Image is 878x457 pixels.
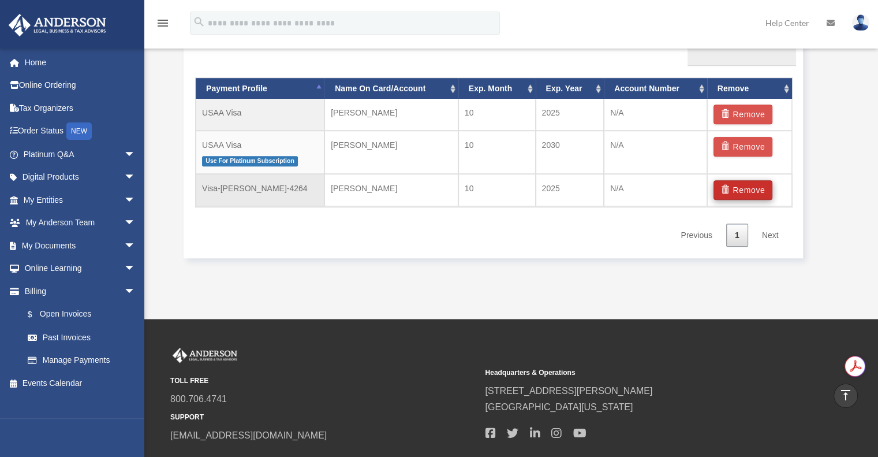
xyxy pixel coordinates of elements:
[196,78,324,99] th: Payment Profile: activate to sort column descending
[66,122,92,140] div: NEW
[707,78,792,99] th: Remove: activate to sort column ascending
[124,257,147,281] span: arrow_drop_down
[852,14,869,31] img: User Pic
[458,78,536,99] th: Exp. Month: activate to sort column ascending
[170,411,477,423] small: SUPPORT
[8,371,153,395] a: Events Calendar
[124,211,147,235] span: arrow_drop_down
[16,349,147,372] a: Manage Payments
[713,180,773,200] button: Remove
[5,14,110,36] img: Anderson Advisors Platinum Portal
[124,143,147,166] span: arrow_drop_down
[604,131,707,174] td: N/A
[196,99,324,131] td: USAA Visa
[839,388,853,402] i: vertical_align_top
[16,326,153,349] a: Past Invoices
[536,99,604,131] td: 2025
[458,174,536,206] td: 10
[458,131,536,174] td: 10
[124,166,147,190] span: arrow_drop_down
[458,99,536,131] td: 10
[170,348,240,363] img: Anderson Advisors Platinum Portal
[202,156,298,166] span: Use For Platinum Subscription
[485,402,633,412] a: [GEOGRAPHIC_DATA][US_STATE]
[16,303,153,326] a: $Open Invoices
[170,430,327,440] a: [EMAIL_ADDRESS][DOMAIN_NAME]
[324,131,458,174] td: [PERSON_NAME]
[196,174,324,206] td: Visa-[PERSON_NAME]-4264
[713,137,773,157] button: Remove
[688,44,796,66] input: Search:
[156,16,170,30] i: menu
[604,99,707,131] td: N/A
[834,384,858,408] a: vertical_align_top
[34,307,40,322] span: $
[604,174,707,206] td: N/A
[8,74,153,97] a: Online Ordering
[672,224,720,247] a: Previous
[324,99,458,131] td: [PERSON_NAME]
[8,188,153,211] a: My Entitiesarrow_drop_down
[8,211,153,235] a: My Anderson Teamarrow_drop_down
[324,78,458,99] th: Name On Card/Account: activate to sort column ascending
[193,16,206,28] i: search
[485,386,652,396] a: [STREET_ADDRESS][PERSON_NAME]
[485,367,791,379] small: Headquarters & Operations
[124,280,147,303] span: arrow_drop_down
[8,143,153,166] a: Platinum Q&Aarrow_drop_down
[196,131,324,174] td: USAA Visa
[726,224,748,247] a: 1
[124,234,147,258] span: arrow_drop_down
[536,78,604,99] th: Exp. Year: activate to sort column ascending
[170,375,477,387] small: TOLL FREE
[536,131,604,174] td: 2030
[8,234,153,257] a: My Documentsarrow_drop_down
[324,174,458,206] td: [PERSON_NAME]
[8,96,153,120] a: Tax Organizers
[8,120,153,143] a: Order StatusNEW
[713,105,773,124] button: Remove
[8,166,153,189] a: Digital Productsarrow_drop_down
[8,51,153,74] a: Home
[8,280,153,303] a: Billingarrow_drop_down
[753,224,787,247] a: Next
[536,174,604,206] td: 2025
[8,257,153,280] a: Online Learningarrow_drop_down
[604,78,707,99] th: Account Number: activate to sort column ascending
[124,188,147,212] span: arrow_drop_down
[170,394,227,404] a: 800.706.4741
[156,20,170,30] a: menu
